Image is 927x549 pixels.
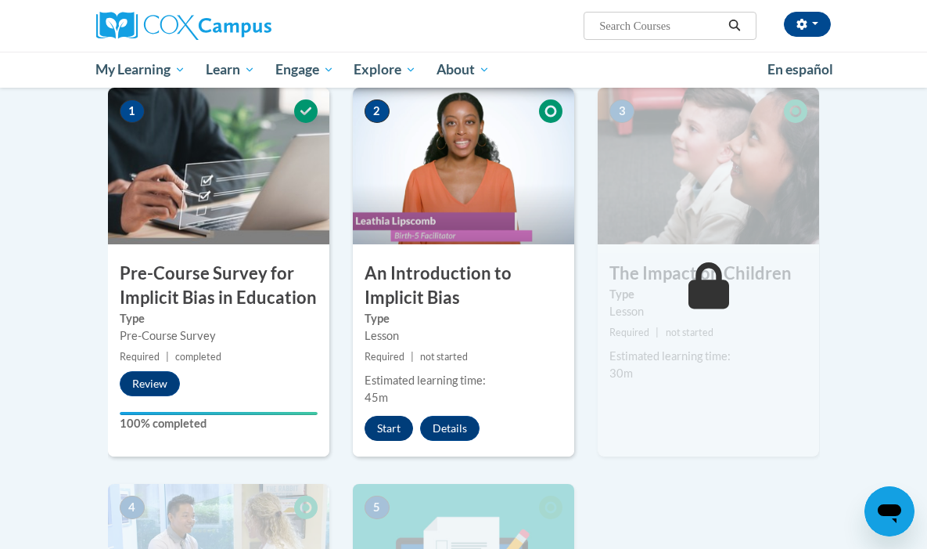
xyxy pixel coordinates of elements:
button: Review [120,371,180,396]
span: En español [767,61,833,78]
span: Explore [354,60,416,79]
h3: Pre-Course Survey for Implicit Bias in Education [108,262,329,310]
span: 3 [609,99,634,123]
span: 45m [365,391,388,404]
button: Details [420,416,480,441]
a: Learn [196,52,265,88]
img: Cox Campus [96,12,271,40]
div: Lesson [365,327,562,345]
a: Engage [265,52,344,88]
span: My Learning [95,60,185,79]
label: Type [365,310,562,327]
a: My Learning [86,52,196,88]
img: Course Image [108,88,329,244]
h3: An Introduction to Implicit Bias [353,262,574,310]
img: Course Image [598,88,819,244]
a: Explore [343,52,426,88]
span: | [656,327,659,338]
span: not started [420,351,468,363]
span: | [411,351,414,363]
div: Main menu [84,52,843,88]
label: Type [609,286,807,303]
img: Course Image [353,88,574,244]
div: Pre-Course Survey [120,327,318,345]
button: Start [365,416,413,441]
button: Account Settings [784,12,831,37]
div: Estimated learning time: [609,348,807,365]
span: About [437,60,490,79]
div: Lesson [609,303,807,320]
span: not started [666,327,713,338]
div: Your progress [120,412,318,415]
label: 100% completed [120,415,318,432]
h3: The Impact on Children [598,262,819,286]
a: En español [757,53,843,86]
span: Required [609,327,649,338]
span: Required [120,351,160,363]
span: Learn [206,60,255,79]
span: 4 [120,496,145,519]
span: 2 [365,99,390,123]
span: completed [175,351,221,363]
span: Engage [275,60,334,79]
span: Required [365,351,404,363]
input: Search Courses [598,16,723,35]
label: Type [120,310,318,327]
div: Estimated learning time: [365,372,562,389]
a: Cox Campus [96,12,325,40]
iframe: Button to launch messaging window [864,486,914,536]
button: Search [723,16,746,35]
span: 1 [120,99,145,123]
span: 30m [609,367,633,380]
span: 5 [365,496,390,519]
a: About [426,52,500,88]
span: | [166,351,169,363]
